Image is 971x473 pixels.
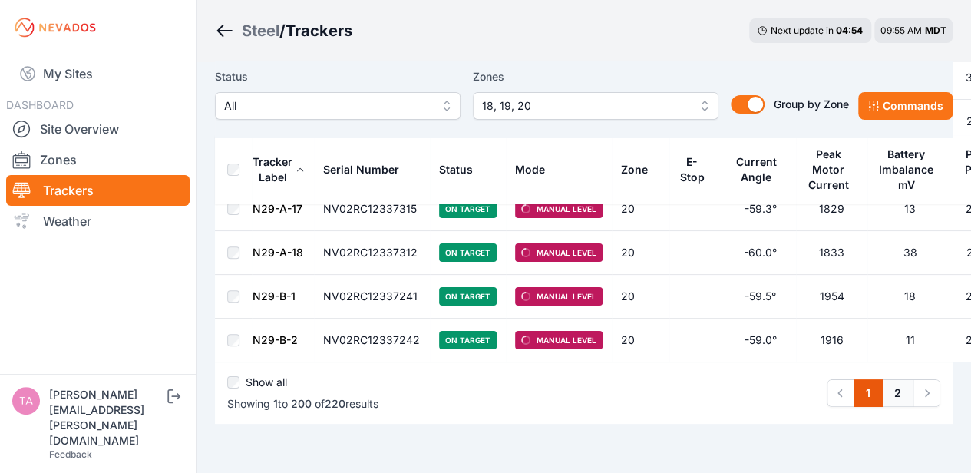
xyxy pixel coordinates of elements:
span: On Target [439,243,497,262]
h3: Trackers [286,20,352,41]
span: Manual Level [515,287,603,306]
div: Serial Number [323,162,399,177]
button: Mode [515,151,557,188]
span: On Target [439,200,497,218]
label: Zones [473,68,718,86]
span: Manual Level [515,243,603,262]
span: 220 [325,397,345,410]
td: 1833 [796,231,867,275]
a: 2 [882,379,913,407]
a: Site Overview [6,114,190,144]
a: N29-B-1 [253,289,296,303]
span: 18, 19, 20 [482,97,688,115]
label: Status [215,68,461,86]
div: Mode [515,162,545,177]
div: Current Angle [734,154,778,185]
a: N29-B-2 [253,333,298,346]
a: My Sites [6,55,190,92]
button: Commands [858,92,953,120]
td: NV02RC12337242 [314,319,430,362]
span: On Target [439,287,497,306]
button: Current Angle [734,144,787,196]
button: 18, 19, 20 [473,92,718,120]
nav: Breadcrumb [215,11,352,51]
p: Showing to of results [227,396,378,412]
img: Nevados [12,15,98,40]
td: 20 [612,187,669,231]
td: 20 [612,231,669,275]
div: E-Stop [679,154,705,185]
a: 1 [854,379,883,407]
a: N29-A-18 [253,246,303,259]
span: 1 [273,397,278,410]
nav: Pagination [827,379,940,407]
span: 200 [291,397,312,410]
td: 1829 [796,187,867,231]
td: NV02RC12337312 [314,231,430,275]
img: tayton.sullivan@solvenergy.com [12,387,40,415]
span: On Target [439,331,497,349]
div: [PERSON_NAME][EMAIL_ADDRESS][PERSON_NAME][DOMAIN_NAME] [49,387,164,448]
div: Battery Imbalance mV [877,147,936,193]
a: Trackers [6,175,190,206]
span: Manual Level [515,200,603,218]
button: Status [439,151,485,188]
button: All [215,92,461,120]
td: 18 [867,275,953,319]
td: -59.3° [725,187,796,231]
button: Peak Motor Current [805,136,858,203]
td: 11 [867,319,953,362]
span: DASHBOARD [6,98,74,111]
button: Serial Number [323,151,411,188]
a: Zones [6,144,190,175]
div: Peak Motor Current [805,147,851,193]
td: 13 [867,187,953,231]
div: Zone [621,162,648,177]
span: All [224,97,430,115]
td: -59.0° [725,319,796,362]
td: 20 [612,275,669,319]
a: N29-A-17 [253,202,302,215]
td: 38 [867,231,953,275]
button: Zone [621,151,660,188]
div: Tracker Label [253,154,292,185]
td: 20 [612,319,669,362]
a: Feedback [49,448,92,460]
span: / [279,20,286,41]
a: Steel [242,20,279,41]
label: Show all [246,375,287,390]
button: E-Stop [679,144,715,196]
a: Weather [6,206,190,237]
button: Tracker Label [253,144,305,196]
span: Next update in [771,25,834,36]
td: 1916 [796,319,867,362]
td: -60.0° [725,231,796,275]
td: NV02RC12337315 [314,187,430,231]
div: Status [439,162,473,177]
button: Battery Imbalance mV [877,136,943,203]
span: Manual Level [515,331,603,349]
span: Group by Zone [774,98,849,111]
td: 1954 [796,275,867,319]
td: NV02RC12337241 [314,275,430,319]
td: -59.5° [725,275,796,319]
